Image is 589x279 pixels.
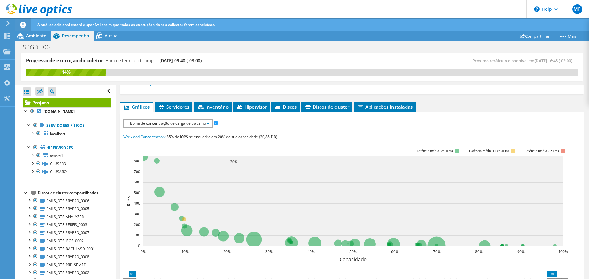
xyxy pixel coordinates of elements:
[469,149,509,153] tspan: Latência média 10<=20 ms
[141,249,146,254] text: 0%
[433,249,441,254] text: 70%
[554,31,581,41] a: Mais
[534,6,540,12] svg: \n
[558,249,568,254] text: 100%
[127,120,209,127] span: Bolha de concentração de carga de trabalho
[572,4,582,14] span: MF
[23,221,111,229] a: PMLS_DTS-PERFIS_0003
[134,211,140,217] text: 300
[181,249,189,254] text: 10%
[23,122,111,130] a: Servidores físicos
[134,232,140,238] text: 100
[515,31,554,41] a: Compartilhar
[134,222,140,227] text: 200
[20,44,59,51] h1: SPGDTI06
[23,269,111,277] a: PMLS_DTS-SRVPRD_0002
[123,104,150,110] span: Gráficos
[23,205,111,213] a: PMLS_DTS-SRVPRD_0005
[23,130,111,138] a: localhost
[275,104,297,110] span: Discos
[38,189,111,197] div: Discos de cluster compartilhados
[138,243,140,248] text: 0
[223,249,231,254] text: 20%
[304,104,349,110] span: Discos de cluster
[23,98,111,107] a: Projeto
[349,249,357,254] text: 50%
[23,160,111,168] a: CLUSPRD
[134,201,140,206] text: 400
[134,169,140,174] text: 700
[472,58,575,63] span: Próximo recálculo disponível em
[167,134,277,139] span: 85% de IOPS se enquadra em 20% de sua capacidade (20,86 TiB)
[105,33,119,39] span: Virtual
[340,256,367,263] text: Capacidade
[23,213,111,221] a: PMLS_DTS-ANALYZER
[123,134,166,139] span: Workload Concentration:
[62,33,89,39] span: Desempenho
[230,159,237,164] text: 20%
[357,104,413,110] span: Aplicações Instaladas
[23,229,111,237] a: PMLS_DTS-SRVPRD_0007
[26,33,46,39] span: Ambiente
[134,179,140,185] text: 600
[50,169,67,174] span: CLUSARQ
[525,149,559,153] text: Latência média >20 ms
[534,58,572,63] span: [DATE] 16:45 (-03:00)
[23,237,111,245] a: PMLS_DTS-ISOS_0002
[158,104,189,110] span: Servidores
[23,168,111,176] a: CLUSARQ
[50,131,65,136] span: localhost
[391,249,398,254] text: 60%
[50,153,63,158] span: xcpsrv1
[159,58,202,63] span: [DATE] 09:40 (-03:00)
[134,190,140,195] text: 500
[126,81,162,87] a: Mais informações
[23,144,111,152] a: Hipervisores
[26,69,106,75] div: 14%
[44,109,75,114] b: [DOMAIN_NAME]
[125,196,132,206] text: IOPS
[23,245,111,253] a: PMLS_DTS-BACULASD_0001
[37,22,215,27] span: A análise adicional estará disponível assim que todas as execuções do seu collector forem concluí...
[265,249,273,254] text: 30%
[475,249,483,254] text: 80%
[307,249,315,254] text: 40%
[134,158,140,164] text: 800
[23,261,111,269] a: PMLS_DTS-PRD-SEMED
[23,253,111,261] a: PMLS_DTS-SRVPRD_0008
[23,197,111,205] a: PMLS_DTS-SRVPRD_0006
[197,104,229,110] span: Inventário
[23,107,111,115] a: [DOMAIN_NAME]
[517,249,525,254] text: 90%
[236,104,267,110] span: Hipervisor
[23,152,111,160] a: xcpsrv1
[106,57,202,64] h4: Hora de término do projeto:
[50,161,66,166] span: CLUSPRD
[417,149,453,153] tspan: Latência média <=10 ms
